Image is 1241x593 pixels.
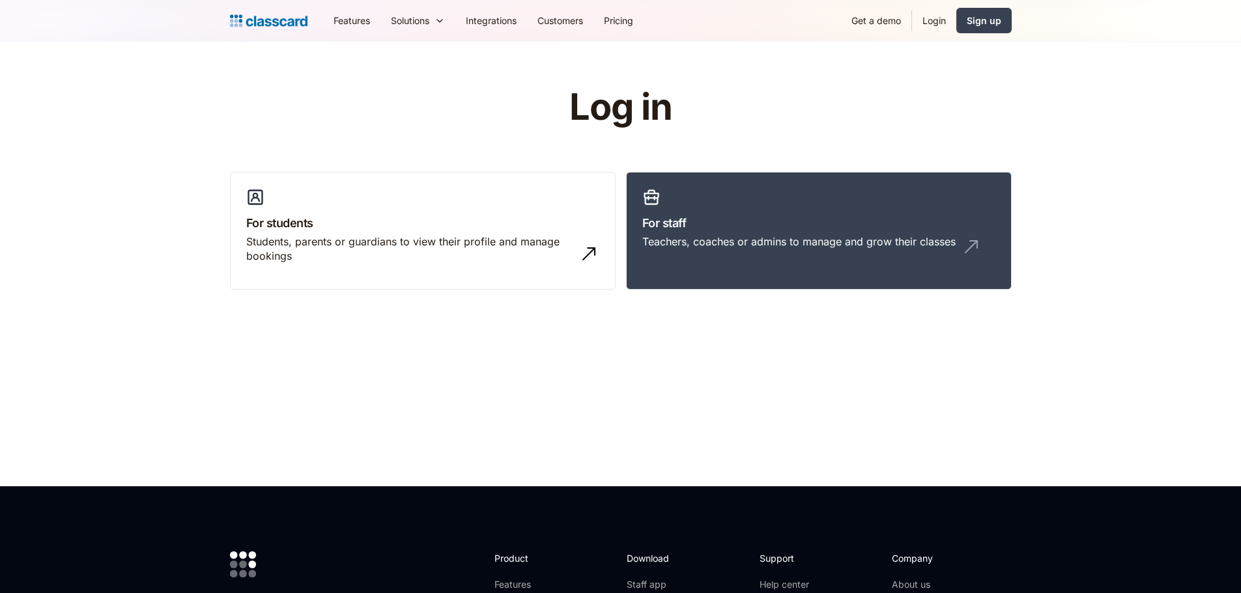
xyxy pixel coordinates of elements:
[627,551,680,565] h2: Download
[627,578,680,591] a: Staff app
[642,234,956,249] div: Teachers, coaches or admins to manage and grow their classes
[760,551,812,565] h2: Support
[246,234,573,264] div: Students, parents or guardians to view their profile and manage bookings
[380,6,455,35] div: Solutions
[967,14,1001,27] div: Sign up
[912,6,956,35] a: Login
[246,214,599,232] h3: For students
[414,87,827,128] h1: Log in
[323,6,380,35] a: Features
[626,172,1012,290] a: For staffTeachers, coaches or admins to manage and grow their classes
[760,578,812,591] a: Help center
[230,12,307,30] a: Logo
[527,6,593,35] a: Customers
[455,6,527,35] a: Integrations
[494,578,564,591] a: Features
[230,172,616,290] a: For studentsStudents, parents or guardians to view their profile and manage bookings
[892,551,978,565] h2: Company
[841,6,911,35] a: Get a demo
[956,8,1012,33] a: Sign up
[391,14,429,27] div: Solutions
[494,551,564,565] h2: Product
[593,6,644,35] a: Pricing
[892,578,978,591] a: About us
[642,214,995,232] h3: For staff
